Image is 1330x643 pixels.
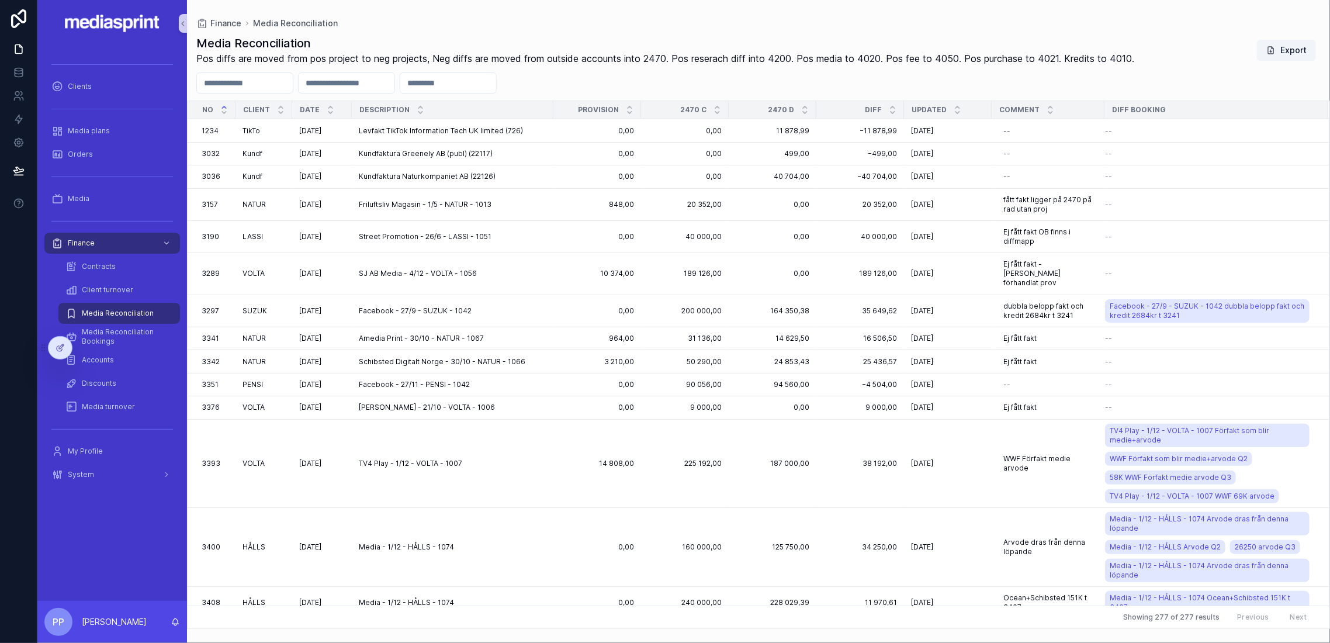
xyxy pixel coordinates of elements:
[359,149,546,158] a: Kundfaktura Greenely AB (publ) (22117)
[911,334,933,343] span: [DATE]
[359,380,546,389] a: Facebook - 27/11 - PENSI - 1042
[1105,299,1310,323] a: Facebook - 27/9 - SUZUK - 1042 dubbla belopp fakt och kredit 2684kr t 3241
[999,122,1097,140] a: --
[823,459,897,468] a: 38 192,00
[560,149,634,158] a: 0,00
[58,350,180,371] a: Accounts
[359,232,491,241] span: Street Promotion - 26/6 - LASSI - 1051
[648,459,722,468] a: 225 192,00
[202,200,228,209] a: 3157
[560,334,634,343] span: 964,00
[560,126,634,136] span: 0,00
[202,380,228,389] a: 3351
[823,200,897,209] a: 20 352,00
[82,402,135,412] span: Media turnover
[243,200,285,209] a: NATUR
[911,149,933,158] span: [DATE]
[1105,269,1314,278] a: --
[243,459,265,468] span: VOLTA
[823,149,897,158] span: −499,00
[911,357,933,367] span: [DATE]
[82,285,133,295] span: Client turnover
[359,172,496,181] span: Kundfaktura Naturkompaniet AB (22126)
[1105,126,1112,136] span: --
[736,232,809,241] a: 0,00
[823,126,897,136] a: −11 878,99
[1003,260,1093,288] span: Ej fått fakt - [PERSON_NAME] förhandlat prov
[202,232,219,241] span: 3190
[243,126,285,136] a: TikTo
[1105,232,1314,241] a: --
[736,334,809,343] a: 14 629,50
[648,126,722,136] a: 0,00
[359,334,484,343] span: Amedia Print - 30/10 - NATUR - 1067
[359,232,546,241] a: Street Promotion - 26/6 - LASSI - 1051
[299,149,321,158] span: [DATE]
[1105,421,1314,506] a: TV4 Play - 1/12 - VOLTA - 1007 Förfakt som blir medie+arvodeWWF Förfakt som blir medie+arvode Q25...
[202,334,228,343] a: 3341
[648,334,722,343] a: 31 136,00
[299,306,345,316] a: [DATE]
[58,373,180,394] a: Discounts
[243,380,285,389] a: PENSI
[202,334,219,343] span: 3341
[736,126,809,136] span: 11 878,99
[648,232,722,241] span: 40 000,00
[911,232,985,241] a: [DATE]
[202,149,220,158] span: 3032
[823,269,897,278] a: 189 126,00
[243,126,260,136] span: TikTo
[82,355,114,365] span: Accounts
[736,200,809,209] a: 0,00
[299,334,321,343] span: [DATE]
[44,76,180,97] a: Clients
[648,269,722,278] a: 189 126,00
[1105,380,1314,389] a: --
[648,306,722,316] span: 200 000,00
[299,403,321,412] span: [DATE]
[299,306,321,316] span: [DATE]
[82,262,116,271] span: Contracts
[359,459,546,468] a: TV4 Play - 1/12 - VOLTA - 1007
[736,459,809,468] a: 187 000,00
[736,172,809,181] a: 40 704,00
[202,126,219,136] span: 1234
[299,403,345,412] a: [DATE]
[299,200,321,209] span: [DATE]
[1105,200,1112,209] span: --
[560,306,634,316] a: 0,00
[299,459,345,468] a: [DATE]
[299,172,321,181] span: [DATE]
[1,56,22,77] iframe: Spotlight
[736,380,809,389] a: 94 560,00
[202,126,228,136] a: 1234
[736,403,809,412] a: 0,00
[243,306,267,316] span: SUZUK
[560,357,634,367] a: 3 210,00
[210,18,241,29] span: Finance
[243,269,285,278] a: VOLTA
[202,357,228,367] a: 3342
[823,172,897,181] a: −40 704,00
[359,380,470,389] span: Facebook - 27/11 - PENSI - 1042
[648,200,722,209] a: 20 352,00
[202,380,219,389] span: 3351
[911,172,985,181] a: [DATE]
[359,149,493,158] span: Kundfaktura Greenely AB (publ) (22117)
[202,357,220,367] span: 3342
[1105,403,1112,412] span: --
[1003,454,1093,473] span: WWF Förfakt medie arvode
[911,334,985,343] a: [DATE]
[299,200,345,209] a: [DATE]
[68,447,103,456] span: My Profile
